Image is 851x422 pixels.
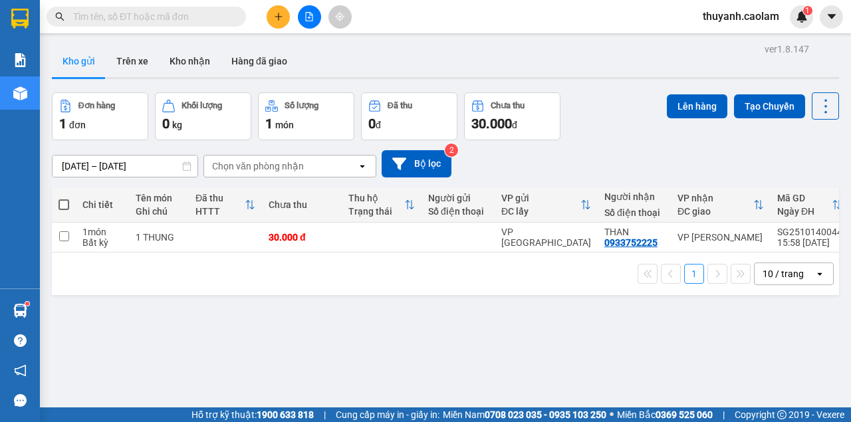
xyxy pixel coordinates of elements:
[677,232,764,243] div: VP [PERSON_NAME]
[443,407,606,422] span: Miền Nam
[348,193,404,203] div: Thu hộ
[617,407,713,422] span: Miền Bắc
[491,101,525,110] div: Chưa thu
[155,92,251,140] button: Khối lượng0kg
[52,45,106,77] button: Kho gửi
[13,53,27,67] img: solution-icon
[191,407,314,422] span: Hỗ trợ kỹ thuật:
[501,227,591,248] div: VP [GEOGRAPHIC_DATA]
[388,101,412,110] div: Đã thu
[342,187,422,223] th: Toggle SortBy
[269,232,335,243] div: 30.000 đ
[195,193,245,203] div: Đã thu
[78,101,115,110] div: Đơn hàng
[285,101,318,110] div: Số lượng
[805,6,810,15] span: 1
[692,8,790,25] span: thuyanh.caolam
[336,407,439,422] span: Cung cấp máy in - giấy in:
[159,45,221,77] button: Kho nhận
[814,268,825,279] svg: open
[428,206,488,217] div: Số điện thoại
[257,409,314,420] strong: 1900 633 818
[172,120,182,130] span: kg
[368,116,376,132] span: 0
[274,12,283,21] span: plus
[335,12,344,21] span: aim
[13,304,27,318] img: warehouse-icon
[771,187,849,223] th: Toggle SortBy
[348,206,404,217] div: Trạng thái
[73,9,230,24] input: Tìm tên, số ĐT hoặc mã đơn
[763,267,804,280] div: 10 / trang
[357,161,368,171] svg: open
[820,5,843,29] button: caret-down
[328,5,352,29] button: aim
[604,227,664,237] div: THAN
[304,12,314,21] span: file-add
[604,207,664,218] div: Số điện thoại
[495,187,598,223] th: Toggle SortBy
[182,101,222,110] div: Khối lượng
[826,11,838,23] span: caret-down
[777,206,832,217] div: Ngày ĐH
[106,45,159,77] button: Trên xe
[275,120,294,130] span: món
[501,193,580,203] div: VP gửi
[136,232,182,243] div: 1 THUNG
[269,199,335,210] div: Chưa thu
[82,237,122,248] div: Bất kỳ
[25,302,29,306] sup: 1
[464,92,560,140] button: Chưa thu30.000đ
[671,187,771,223] th: Toggle SortBy
[52,92,148,140] button: Đơn hàng1đơn
[53,156,197,177] input: Select a date range.
[677,193,753,203] div: VP nhận
[684,264,704,284] button: 1
[258,92,354,140] button: Số lượng1món
[512,120,517,130] span: đ
[765,42,809,56] div: ver 1.8.147
[604,191,664,202] div: Người nhận
[298,5,321,29] button: file-add
[14,394,27,407] span: message
[734,94,805,118] button: Tạo Chuyến
[14,364,27,377] span: notification
[59,116,66,132] span: 1
[777,193,832,203] div: Mã GD
[777,237,842,248] div: 15:58 [DATE]
[13,86,27,100] img: warehouse-icon
[667,94,727,118] button: Lên hàng
[324,407,326,422] span: |
[136,206,182,217] div: Ghi chú
[485,409,606,420] strong: 0708 023 035 - 0935 103 250
[777,227,842,237] div: SG2510140044
[610,412,614,417] span: ⚪️
[501,206,580,217] div: ĐC lấy
[14,334,27,347] span: question-circle
[382,150,451,177] button: Bộ lọc
[212,159,304,173] div: Chọn văn phòng nhận
[428,193,488,203] div: Người gửi
[604,237,658,248] div: 0933752225
[162,116,170,132] span: 0
[796,11,808,23] img: icon-new-feature
[265,116,273,132] span: 1
[376,120,381,130] span: đ
[82,199,122,210] div: Chi tiết
[471,116,512,132] span: 30.000
[803,6,812,15] sup: 1
[136,193,182,203] div: Tên món
[777,410,787,419] span: copyright
[656,409,713,420] strong: 0369 525 060
[69,120,86,130] span: đơn
[361,92,457,140] button: Đã thu0đ
[55,12,64,21] span: search
[11,9,29,29] img: logo-vxr
[221,45,298,77] button: Hàng đã giao
[445,144,458,157] sup: 2
[82,227,122,237] div: 1 món
[267,5,290,29] button: plus
[677,206,753,217] div: ĐC giao
[189,187,262,223] th: Toggle SortBy
[195,206,245,217] div: HTTT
